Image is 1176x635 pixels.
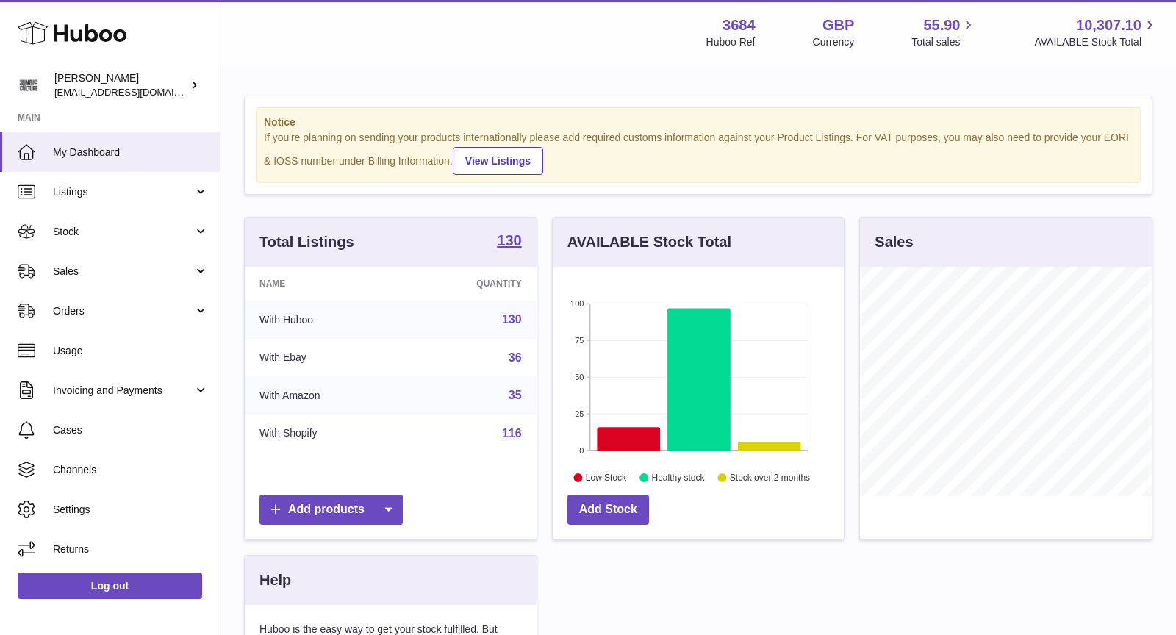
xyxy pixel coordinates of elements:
[1034,15,1158,49] a: 10,307.10 AVAILABLE Stock Total
[404,267,537,301] th: Quantity
[723,15,756,35] strong: 3684
[822,15,854,35] strong: GBP
[575,336,584,345] text: 75
[245,301,404,339] td: With Huboo
[264,131,1133,175] div: If you're planning on sending your products internationally please add required customs informati...
[259,232,354,252] h3: Total Listings
[923,15,960,35] span: 55.90
[1076,15,1141,35] span: 10,307.10
[53,384,193,398] span: Invoicing and Payments
[567,495,649,525] a: Add Stock
[586,473,627,483] text: Low Stock
[53,225,193,239] span: Stock
[497,233,521,251] a: 130
[570,299,584,308] text: 100
[911,15,977,49] a: 55.90 Total sales
[245,267,404,301] th: Name
[579,446,584,455] text: 0
[53,304,193,318] span: Orders
[453,147,543,175] a: View Listings
[53,423,209,437] span: Cases
[1034,35,1158,49] span: AVAILABLE Stock Total
[575,373,584,381] text: 50
[575,409,584,418] text: 25
[245,339,404,377] td: With Ebay
[651,473,705,483] text: Healthy stock
[502,313,522,326] a: 130
[730,473,810,483] text: Stock over 2 months
[245,415,404,453] td: With Shopify
[245,376,404,415] td: With Amazon
[53,503,209,517] span: Settings
[18,573,202,599] a: Log out
[54,86,216,98] span: [EMAIL_ADDRESS][DOMAIN_NAME]
[509,351,522,364] a: 36
[875,232,913,252] h3: Sales
[259,495,403,525] a: Add products
[502,427,522,440] a: 116
[567,232,731,252] h3: AVAILABLE Stock Total
[911,35,977,49] span: Total sales
[813,35,855,49] div: Currency
[706,35,756,49] div: Huboo Ref
[53,185,193,199] span: Listings
[54,71,187,99] div: [PERSON_NAME]
[259,570,291,590] h3: Help
[53,344,209,358] span: Usage
[497,233,521,248] strong: 130
[18,74,40,96] img: theinternationalventure@gmail.com
[509,389,522,401] a: 35
[53,146,209,159] span: My Dashboard
[53,265,193,279] span: Sales
[264,115,1133,129] strong: Notice
[53,542,209,556] span: Returns
[53,463,209,477] span: Channels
